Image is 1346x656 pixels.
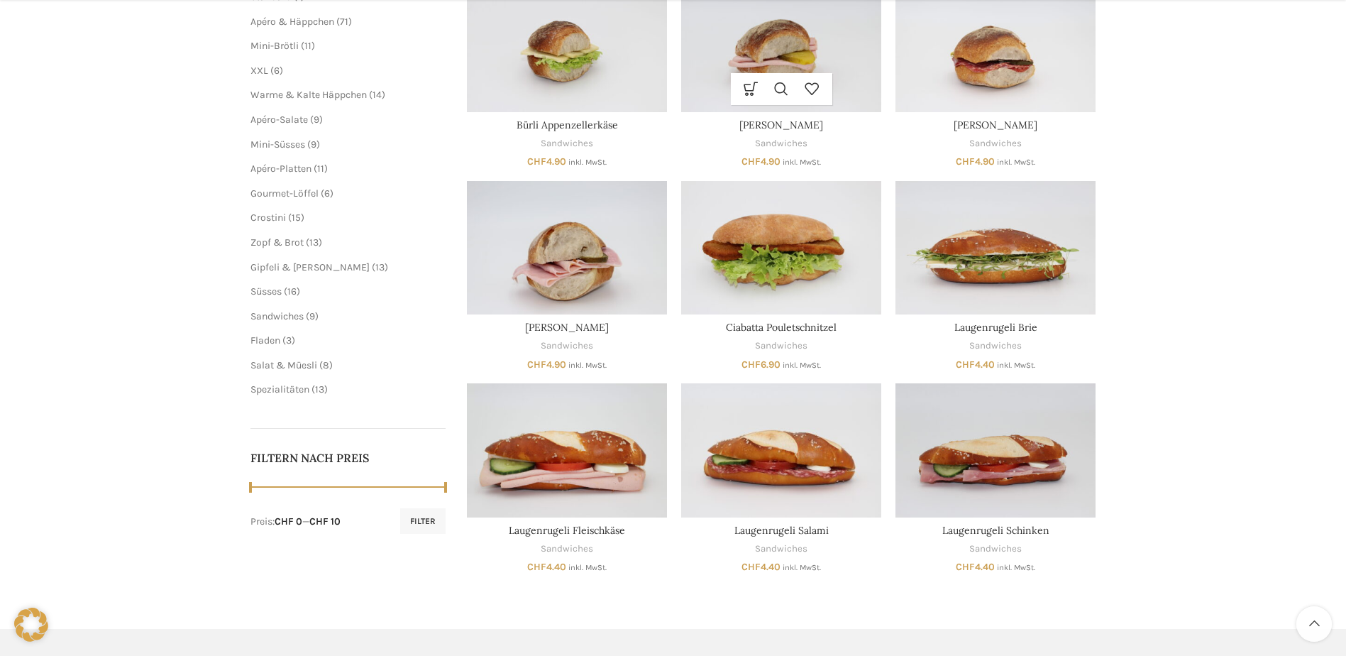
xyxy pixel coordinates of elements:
span: CHF [956,155,975,168]
span: 6 [274,65,280,77]
bdi: 4.40 [741,561,780,573]
a: Sandwiches [969,137,1022,151]
a: [PERSON_NAME] [954,119,1037,131]
span: 9 [311,138,316,151]
a: Laugenrugeli Fleischkäse [467,383,667,517]
span: CHF 10 [309,515,341,527]
small: inkl. MwSt. [997,361,1035,370]
small: inkl. MwSt. [568,158,607,167]
span: CHF 0 [275,515,302,527]
a: Spezialitäten [250,383,309,395]
small: inkl. MwSt. [783,158,821,167]
span: 11 [304,40,311,52]
small: inkl. MwSt. [783,563,821,572]
a: Sandwiches [541,339,593,353]
button: Filter [400,508,446,534]
span: CHF [741,561,761,573]
a: Sandwiches [250,310,304,322]
span: 8 [323,359,329,371]
bdi: 4.40 [527,561,566,573]
span: 3 [286,334,292,346]
span: 13 [315,383,324,395]
a: [PERSON_NAME] [525,321,609,334]
span: 13 [375,261,385,273]
a: Laugenrugeli Schinken [942,524,1049,537]
a: Laugenrugeli Salami [734,524,829,537]
h5: Filtern nach Preis [250,450,446,466]
span: 6 [324,187,330,199]
span: CHF [956,561,975,573]
a: Fladen [250,334,280,346]
a: [PERSON_NAME] [739,119,823,131]
a: Sandwiches [755,339,807,353]
a: XXL [250,65,268,77]
a: Salat & Müesli [250,359,317,371]
span: 9 [309,310,315,322]
a: Zopf & Brot [250,236,304,248]
a: Laugenrugeli Brie [954,321,1037,334]
a: Sandwiches [541,542,593,556]
span: 71 [340,16,348,28]
bdi: 4.90 [527,155,566,168]
span: CHF [956,359,975,371]
bdi: 4.40 [956,561,995,573]
span: 9 [314,114,319,126]
a: Ciabatta Pouletschnitzel [726,321,837,334]
a: Warme & Kalte Häppchen [250,89,367,101]
span: CHF [527,155,546,168]
small: inkl. MwSt. [997,563,1035,572]
a: Mini-Brötli [250,40,299,52]
span: 15 [292,212,301,224]
div: Preis: — [250,515,341,529]
a: Süsses [250,285,282,297]
bdi: 4.90 [956,155,995,168]
a: Laugenrugeli Schinken [895,383,1096,517]
a: Laugenrugeli Salami [681,383,881,517]
a: Gipfeli & [PERSON_NAME] [250,261,370,273]
span: 16 [287,285,297,297]
a: In den Warenkorb legen: „Bürli Fleischkäse“ [736,73,766,105]
a: Sandwiches [755,137,807,151]
a: Sandwiches [969,542,1022,556]
a: Bürli Schinken [467,181,667,315]
span: CHF [527,359,546,371]
a: Sandwiches [541,137,593,151]
a: Bürli Appenzellerkäse [517,119,618,131]
a: Scroll to top button [1296,606,1332,642]
bdi: 4.40 [956,359,995,371]
span: CHF [741,155,761,168]
a: Crostini [250,212,286,224]
span: 14 [373,89,382,101]
a: Mini-Süsses [250,138,305,151]
a: Apéro-Platten [250,163,311,175]
bdi: 6.90 [741,359,780,371]
a: Ciabatta Pouletschnitzel [681,181,881,315]
span: Gourmet-Löffel [250,187,319,199]
span: CHF [527,561,546,573]
a: Apéro-Salate [250,114,308,126]
a: Laugenrugeli Brie [895,181,1096,315]
bdi: 4.90 [527,359,566,371]
a: Sandwiches [755,542,807,556]
a: Sandwiches [969,339,1022,353]
small: inkl. MwSt. [568,361,607,370]
span: 11 [317,163,324,175]
bdi: 4.90 [741,155,780,168]
a: Laugenrugeli Fleischkäse [509,524,625,537]
a: Apéro & Häppchen [250,16,334,28]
